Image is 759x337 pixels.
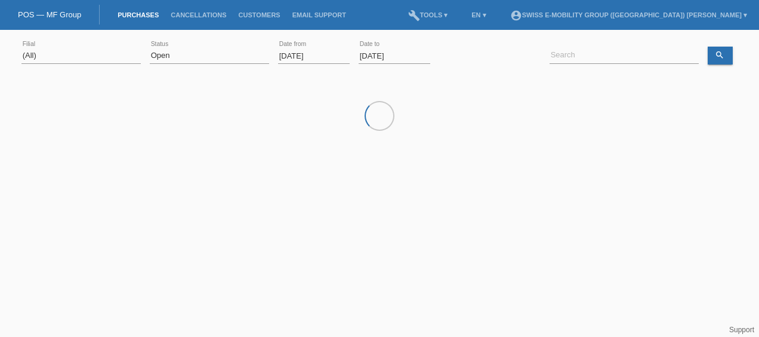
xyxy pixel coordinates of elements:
[708,47,733,65] a: search
[233,11,286,19] a: Customers
[286,11,352,19] a: Email Support
[18,10,81,19] a: POS — MF Group
[165,11,232,19] a: Cancellations
[504,11,753,19] a: account_circleSwiss E-Mobility Group ([GEOGRAPHIC_DATA]) [PERSON_NAME] ▾
[112,11,165,19] a: Purchases
[729,326,754,334] a: Support
[715,50,724,60] i: search
[408,10,420,22] i: build
[510,10,522,22] i: account_circle
[465,11,492,19] a: EN ▾
[402,11,454,19] a: buildTools ▾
